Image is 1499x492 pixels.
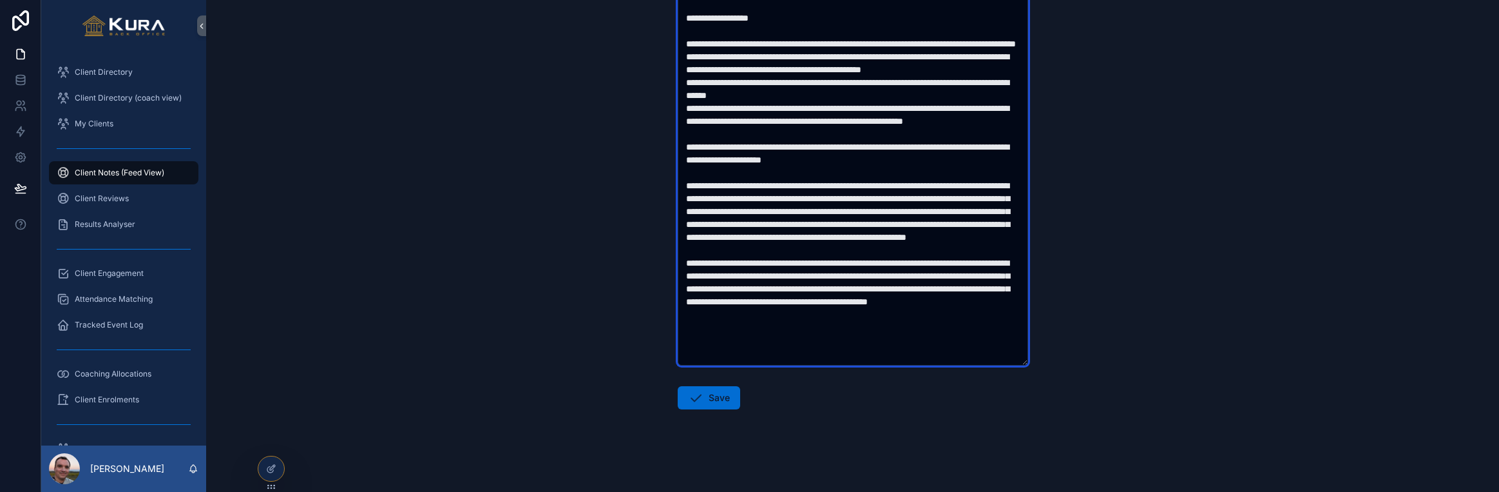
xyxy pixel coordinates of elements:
span: Client Directory [75,67,133,77]
span: Attendance Matching [75,294,153,304]
span: Client Engagement [75,268,144,279]
span: Client Directory (coach view) [75,93,182,103]
p: [PERSON_NAME] [90,462,164,475]
span: Tracked Event Log [75,320,143,330]
a: Coaching Allocations [49,362,198,386]
img: App logo [82,15,166,36]
div: scrollable content [41,52,206,446]
span: Results Analyser [75,219,135,230]
button: Save [678,386,740,409]
a: Client Notes (Feed View) [49,161,198,184]
a: Client Engagement [49,262,198,285]
span: Mini Masterminds [75,444,140,454]
a: My Clients [49,112,198,135]
a: Client Enrolments [49,388,198,411]
span: Client Reviews [75,193,129,204]
a: Tracked Event Log [49,313,198,337]
a: Client Reviews [49,187,198,210]
a: Attendance Matching [49,288,198,311]
a: Client Directory [49,61,198,84]
span: Client Notes (Feed View) [75,168,164,178]
a: Client Directory (coach view) [49,86,198,110]
a: Results Analyser [49,213,198,236]
a: Mini Masterminds [49,437,198,460]
span: Client Enrolments [75,395,139,405]
span: My Clients [75,119,113,129]
span: Coaching Allocations [75,369,151,379]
